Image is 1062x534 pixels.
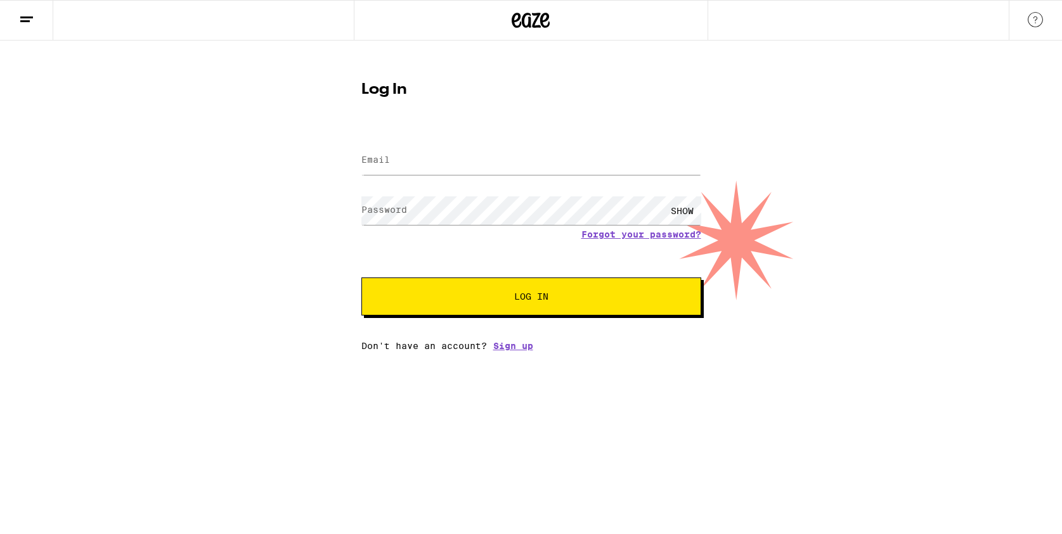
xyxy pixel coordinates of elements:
[361,146,701,175] input: Email
[361,341,701,351] div: Don't have an account?
[361,277,701,315] button: Log In
[581,229,701,239] a: Forgot your password?
[361,205,407,215] label: Password
[514,292,548,301] span: Log In
[663,196,701,225] div: SHOW
[361,82,701,98] h1: Log In
[493,341,533,351] a: Sign up
[361,155,390,165] label: Email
